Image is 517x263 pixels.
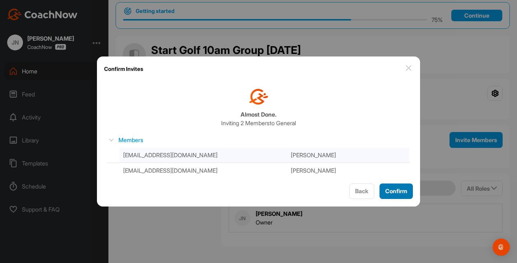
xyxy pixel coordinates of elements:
[120,148,287,163] td: [EMAIL_ADDRESS][DOMAIN_NAME]
[349,183,374,199] button: Back
[108,133,409,148] label: Members
[104,64,143,74] h1: Confirm Invites
[404,64,413,72] img: close
[355,187,368,195] span: Back
[287,148,374,163] td: [PERSON_NAME]
[120,163,287,178] td: [EMAIL_ADDRESS][DOMAIN_NAME]
[221,119,296,127] p: Inviting 2 Members to General
[385,187,407,195] span: Confirm
[379,183,413,199] button: Confirm
[493,239,510,256] div: Open Intercom Messenger
[241,111,276,118] b: Almost Done.
[249,89,269,105] img: coachnow icon
[287,163,374,178] td: [PERSON_NAME]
